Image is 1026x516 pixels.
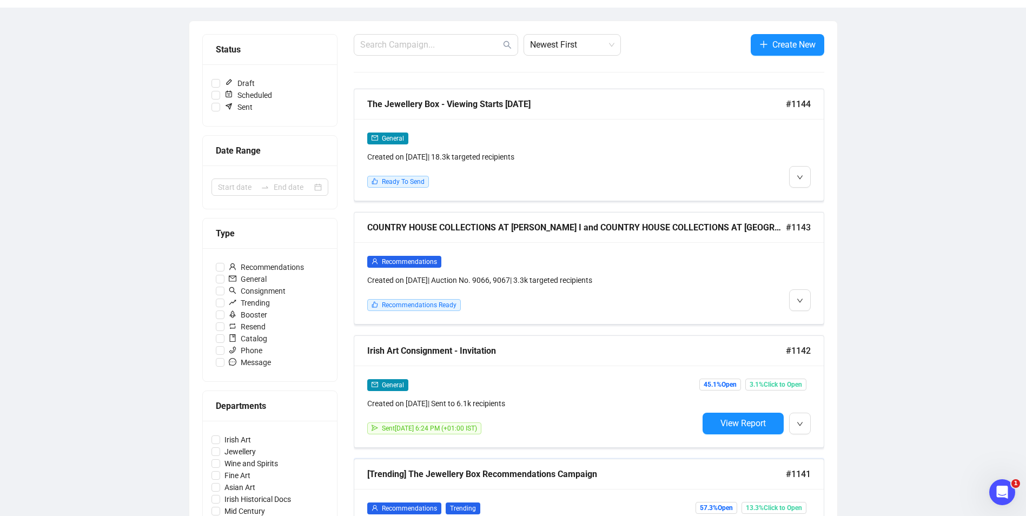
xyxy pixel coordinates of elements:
[354,335,824,448] a: Irish Art Consignment - Invitation#1142mailGeneralCreated on [DATE]| Sent to 6.1k recipientssendS...
[745,379,806,391] span: 3.1% Click to Open
[372,425,378,431] span: send
[372,381,378,388] span: mail
[382,258,437,266] span: Recommendations
[261,183,269,191] span: swap-right
[1011,479,1020,488] span: 1
[742,502,806,514] span: 13.3% Click to Open
[220,77,259,89] span: Draft
[367,97,786,111] div: The Jewellery Box - Viewing Starts [DATE]
[382,178,425,186] span: Ready To Send
[699,379,741,391] span: 45.1% Open
[367,398,698,409] div: Created on [DATE] | Sent to 6.1k recipients
[224,261,308,273] span: Recommendations
[220,101,257,113] span: Sent
[220,434,255,446] span: Irish Art
[216,227,324,240] div: Type
[229,310,236,318] span: rocket
[220,89,276,101] span: Scheduled
[797,297,803,304] span: down
[229,346,236,354] span: phone
[382,425,477,432] span: Sent [DATE] 6:24 PM (+01:00 IST)
[786,221,811,234] span: #1143
[530,35,614,55] span: Newest First
[229,263,236,270] span: user
[224,321,270,333] span: Resend
[220,481,260,493] span: Asian Art
[220,458,282,469] span: Wine and Spirits
[786,467,811,481] span: #1141
[503,41,512,49] span: search
[229,275,236,282] span: mail
[367,274,698,286] div: Created on [DATE] | Auction No. 9066, 9067 | 3.3k targeted recipients
[367,467,786,481] div: [Trending] The Jewellery Box Recommendations Campaign
[261,183,269,191] span: to
[367,151,698,163] div: Created on [DATE] | 18.3k targeted recipients
[360,38,501,51] input: Search Campaign...
[772,38,816,51] span: Create New
[229,299,236,306] span: rise
[797,174,803,181] span: down
[224,333,272,345] span: Catalog
[372,301,378,308] span: like
[797,421,803,427] span: down
[224,297,274,309] span: Trending
[224,273,271,285] span: General
[751,34,824,56] button: Create New
[224,345,267,356] span: Phone
[759,40,768,49] span: plus
[372,178,378,184] span: like
[720,418,766,428] span: View Report
[274,181,312,193] input: End date
[224,285,290,297] span: Consignment
[382,505,437,512] span: Recommendations
[216,144,324,157] div: Date Range
[218,181,256,193] input: Start date
[354,89,824,201] a: The Jewellery Box - Viewing Starts [DATE]#1144mailGeneralCreated on [DATE]| 18.3k targeted recipi...
[372,505,378,511] span: user
[382,135,404,142] span: General
[696,502,737,514] span: 57.3% Open
[220,446,260,458] span: Jewellery
[382,301,456,309] span: Recommendations Ready
[224,309,272,321] span: Booster
[786,344,811,358] span: #1142
[372,135,378,141] span: mail
[354,212,824,325] a: COUNTRY HOUSE COLLECTIONS AT [PERSON_NAME] I and COUNTRY HOUSE COLLECTIONS AT [GEOGRAPHIC_DATA][P...
[216,43,324,56] div: Status
[229,322,236,330] span: retweet
[229,287,236,294] span: search
[224,356,275,368] span: Message
[446,502,480,514] span: Trending
[367,221,786,234] div: COUNTRY HOUSE COLLECTIONS AT [PERSON_NAME] I and COUNTRY HOUSE COLLECTIONS AT [GEOGRAPHIC_DATA][P...
[989,479,1015,505] iframe: Intercom live chat
[703,413,784,434] button: View Report
[216,399,324,413] div: Departments
[367,344,786,358] div: Irish Art Consignment - Invitation
[220,469,255,481] span: Fine Art
[220,493,295,505] span: Irish Historical Docs
[372,258,378,264] span: user
[382,381,404,389] span: General
[786,97,811,111] span: #1144
[229,358,236,366] span: message
[229,334,236,342] span: book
